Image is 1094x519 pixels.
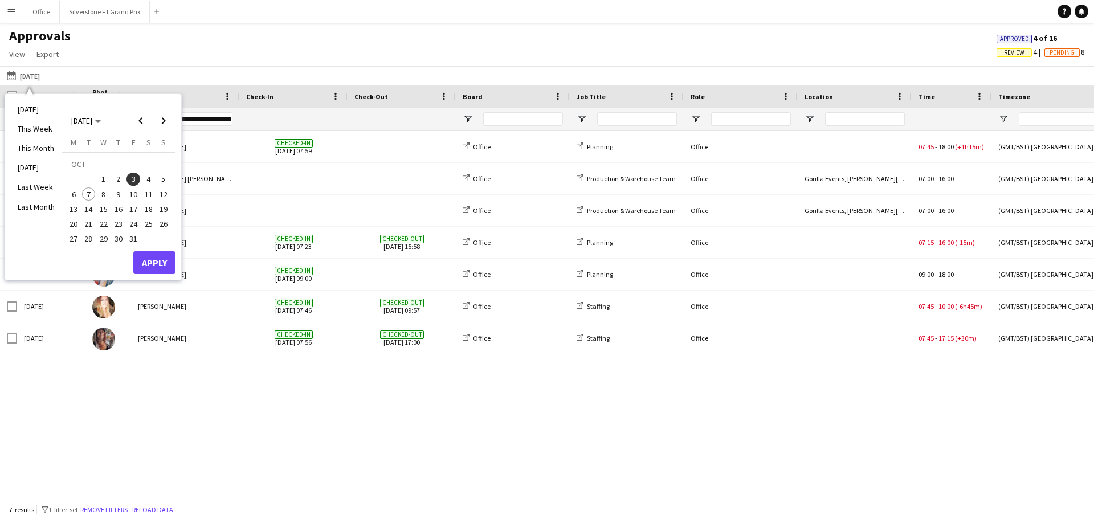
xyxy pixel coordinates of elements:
[126,173,140,186] span: 3
[141,216,156,231] button: 25-10-2025
[684,291,798,322] div: Office
[67,232,80,246] span: 27
[246,131,341,162] span: [DATE] 07:59
[798,195,912,226] div: Gorilla Events, [PERSON_NAME][GEOGRAPHIC_DATA], [GEOGRAPHIC_DATA], [GEOGRAPHIC_DATA]
[111,216,126,231] button: 23-10-2025
[463,92,483,101] span: Board
[97,217,111,231] span: 22
[935,270,937,279] span: -
[825,112,905,126] input: Location Filter Input
[275,139,313,148] span: Checked-in
[955,142,984,151] span: (+1h15m)
[100,137,107,148] span: W
[126,171,141,186] button: 03-10-2025
[1000,35,1029,43] span: Approved
[81,202,96,216] button: 14-10-2025
[935,142,937,151] span: -
[919,238,934,247] span: 07:15
[577,114,587,124] button: Open Filter Menu
[597,112,677,126] input: Job Title Filter Input
[126,187,140,201] span: 10
[71,137,76,148] span: M
[483,112,563,126] input: Board Filter Input
[60,1,150,23] button: Silverstone F1 Grand Prix
[577,206,676,215] a: Production & Warehouse Team
[82,232,96,246] span: 28
[246,259,341,290] span: [DATE] 09:00
[67,217,80,231] span: 20
[473,238,491,247] span: Office
[112,217,125,231] span: 23
[112,187,125,201] span: 9
[129,109,152,132] button: Previous month
[473,270,491,279] span: Office
[805,114,815,124] button: Open Filter Menu
[938,302,954,310] span: 10:00
[97,232,111,246] span: 29
[92,296,115,318] img: Laura Pearson
[380,330,424,339] span: Checked-out
[380,299,424,307] span: Checked-out
[935,302,937,310] span: -
[161,137,166,148] span: S
[955,238,975,247] span: (-15m)
[919,206,934,215] span: 07:00
[66,157,171,171] td: OCT
[998,92,1030,101] span: Timezone
[275,299,313,307] span: Checked-in
[96,216,111,231] button: 22-10-2025
[82,202,96,216] span: 14
[87,137,91,148] span: T
[66,216,81,231] button: 20-10-2025
[96,231,111,246] button: 29-10-2025
[81,187,96,202] button: 07-10-2025
[11,197,62,216] li: Last Month
[131,195,239,226] div: [PERSON_NAME]
[935,174,937,183] span: -
[938,270,954,279] span: 18:00
[587,174,676,183] span: Production & Warehouse Team
[684,259,798,290] div: Office
[146,137,151,148] span: S
[587,206,676,215] span: Production & Warehouse Team
[463,174,491,183] a: Office
[577,174,676,183] a: Production & Warehouse Team
[275,235,313,243] span: Checked-in
[938,174,954,183] span: 16:00
[805,92,833,101] span: Location
[246,291,341,322] span: [DATE] 07:46
[463,270,491,279] a: Office
[157,217,170,231] span: 26
[11,177,62,197] li: Last Week
[919,174,934,183] span: 07:00
[577,334,610,342] a: Staffing
[938,334,954,342] span: 17:15
[997,47,1044,57] span: 4
[112,173,125,186] span: 2
[1004,49,1024,56] span: Review
[126,202,140,216] span: 17
[131,227,239,258] div: [PERSON_NAME]
[463,206,491,215] a: Office
[938,142,954,151] span: 18:00
[473,302,491,310] span: Office
[938,206,954,215] span: 16:00
[66,202,81,216] button: 13-10-2025
[111,202,126,216] button: 16-10-2025
[66,187,81,202] button: 06-10-2025
[919,142,934,151] span: 07:45
[463,114,473,124] button: Open Filter Menu
[473,334,491,342] span: Office
[684,131,798,162] div: Office
[246,92,273,101] span: Check-In
[577,92,606,101] span: Job Title
[131,259,239,290] div: [PERSON_NAME]
[66,231,81,246] button: 27-10-2025
[473,174,491,183] span: Office
[156,171,171,186] button: 05-10-2025
[23,1,60,23] button: Office
[152,109,175,132] button: Next month
[82,187,96,201] span: 7
[919,270,934,279] span: 09:00
[97,202,111,216] span: 15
